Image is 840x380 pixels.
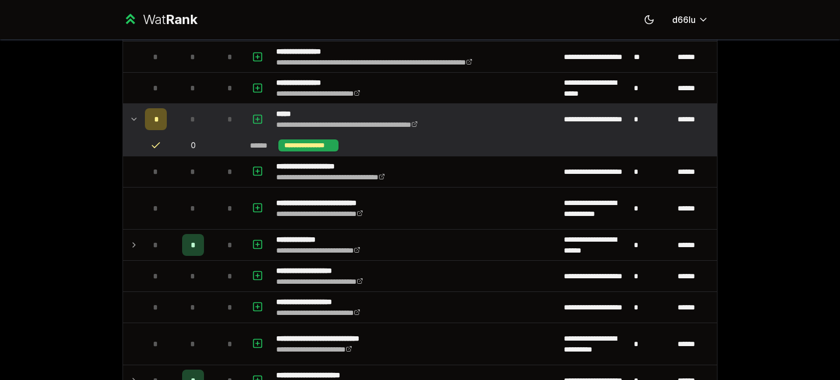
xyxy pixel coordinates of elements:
[672,13,696,26] span: d66lu
[166,11,197,27] span: Rank
[122,11,197,28] a: WatRank
[143,11,197,28] div: Wat
[663,10,717,30] button: d66lu
[171,135,215,156] td: 0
